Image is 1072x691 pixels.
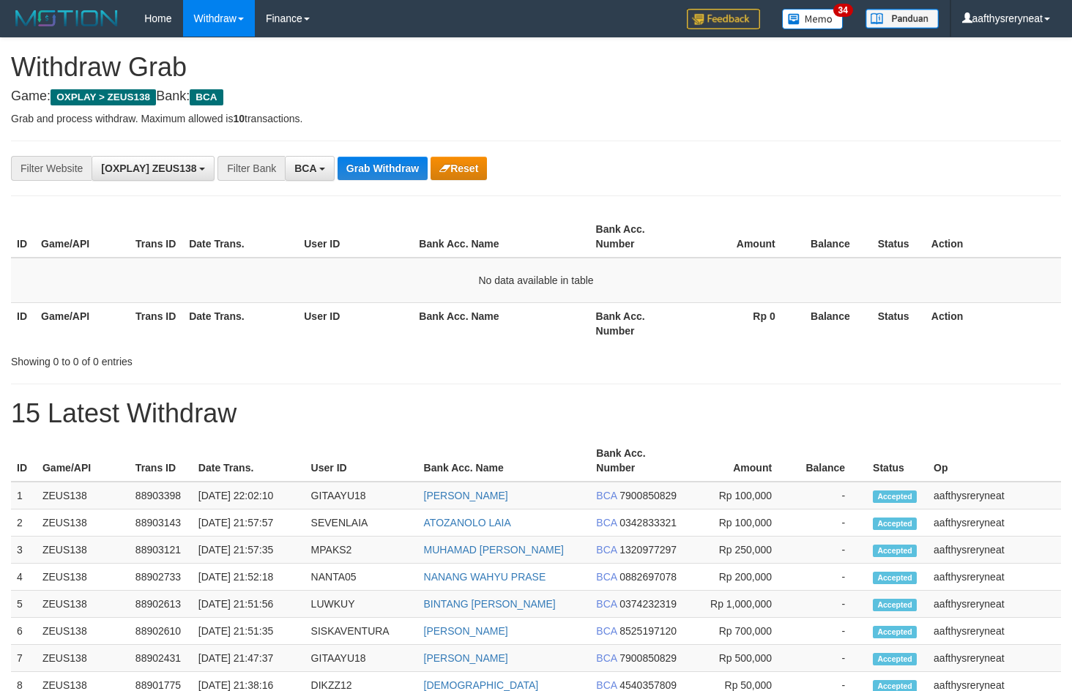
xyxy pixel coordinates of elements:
span: Copy 1320977297 to clipboard [619,544,677,556]
th: Bank Acc. Name [418,440,591,482]
span: Copy 8525197120 to clipboard [619,625,677,637]
span: Copy 0342833321 to clipboard [619,517,677,528]
th: ID [11,216,35,258]
th: ID [11,302,35,344]
td: Rp 250,000 [683,537,794,564]
span: OXPLAY > ZEUS138 [51,89,156,105]
td: 88903121 [130,537,193,564]
td: aafthysreryneat [928,645,1061,672]
td: 5 [11,591,37,618]
th: User ID [298,216,413,258]
a: BINTANG [PERSON_NAME] [424,598,556,610]
th: Bank Acc. Number [590,302,685,344]
th: Status [872,302,926,344]
td: 4 [11,564,37,591]
img: MOTION_logo.png [11,7,122,29]
td: - [794,482,867,509]
td: ZEUS138 [37,509,130,537]
td: 88902431 [130,645,193,672]
span: BCA [596,517,617,528]
td: [DATE] 21:57:57 [193,509,305,537]
td: No data available in table [11,258,1061,303]
td: [DATE] 21:51:56 [193,591,305,618]
div: Filter Website [11,156,92,181]
td: aafthysreryneat [928,482,1061,509]
a: [PERSON_NAME] [424,652,508,664]
span: Accepted [873,518,917,530]
img: panduan.png [866,9,939,29]
td: ZEUS138 [37,591,130,618]
span: Copy 7900850829 to clipboard [619,490,677,501]
th: Amount [683,440,794,482]
th: Balance [797,302,872,344]
a: ATOZANOLO LAIA [424,517,511,528]
td: - [794,591,867,618]
th: Rp 0 [685,302,797,344]
th: Action [926,302,1061,344]
td: ZEUS138 [37,645,130,672]
td: ZEUS138 [37,482,130,509]
button: Grab Withdraw [338,157,428,180]
th: Status [872,216,926,258]
span: BCA [596,679,617,691]
td: 6 [11,618,37,645]
th: Game/API [37,440,130,482]
td: Rp 1,000,000 [683,591,794,618]
td: ZEUS138 [37,537,130,564]
th: Trans ID [130,440,193,482]
span: BCA [190,89,223,105]
span: BCA [596,625,617,637]
h1: 15 Latest Withdraw [11,399,1061,428]
td: - [794,618,867,645]
span: Accepted [873,490,917,503]
td: GITAAYU18 [305,482,418,509]
span: BCA [596,544,617,556]
th: Date Trans. [183,216,298,258]
th: Balance [797,216,872,258]
th: Bank Acc. Number [590,440,683,482]
a: [PERSON_NAME] [424,625,508,637]
h1: Withdraw Grab [11,53,1061,82]
td: - [794,645,867,672]
img: Feedback.jpg [687,9,760,29]
td: 2 [11,509,37,537]
th: Op [928,440,1061,482]
td: NANTA05 [305,564,418,591]
th: Status [867,440,928,482]
span: BCA [294,163,316,174]
td: SEVENLAIA [305,509,418,537]
td: aafthysreryneat [928,509,1061,537]
span: Copy 4540357809 to clipboard [619,679,677,691]
td: SISKAVENTURA [305,618,418,645]
td: Rp 100,000 [683,482,794,509]
span: Copy 0374232319 to clipboard [619,598,677,610]
td: Rp 700,000 [683,618,794,645]
div: Showing 0 to 0 of 0 entries [11,348,436,369]
td: aafthysreryneat [928,591,1061,618]
td: - [794,564,867,591]
button: [OXPLAY] ZEUS138 [92,156,215,181]
p: Grab and process withdraw. Maximum allowed is transactions. [11,111,1061,126]
th: Action [926,216,1061,258]
div: Filter Bank [217,156,285,181]
td: Rp 200,000 [683,564,794,591]
td: [DATE] 21:51:35 [193,618,305,645]
td: 88903398 [130,482,193,509]
a: [PERSON_NAME] [424,490,508,501]
span: BCA [596,598,617,610]
button: BCA [285,156,335,181]
th: Trans ID [130,302,183,344]
th: Bank Acc. Name [413,216,589,258]
img: Button%20Memo.svg [782,9,844,29]
span: BCA [596,571,617,583]
td: aafthysreryneat [928,618,1061,645]
td: LUWKUY [305,591,418,618]
td: - [794,537,867,564]
span: Accepted [873,572,917,584]
td: [DATE] 21:52:18 [193,564,305,591]
th: Balance [794,440,867,482]
td: aafthysreryneat [928,537,1061,564]
td: Rp 500,000 [683,645,794,672]
th: Date Trans. [193,440,305,482]
span: Copy 0882697078 to clipboard [619,571,677,583]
